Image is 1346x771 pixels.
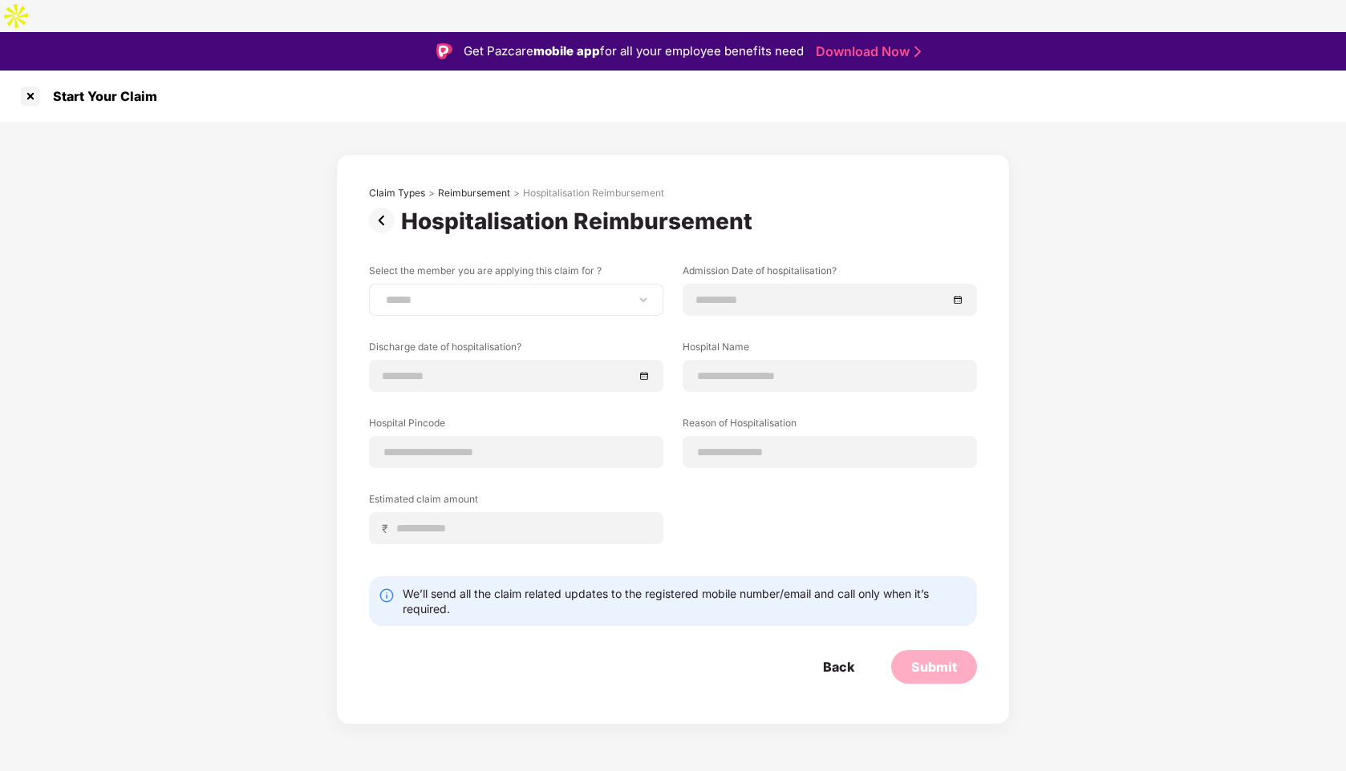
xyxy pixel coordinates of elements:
div: Back [823,658,854,676]
div: Hospitalisation Reimbursement [401,208,759,235]
div: Claim Types [369,187,425,200]
label: Estimated claim amount [369,492,663,512]
span: ₹ [382,521,395,536]
div: Hospitalisation Reimbursement [523,187,664,200]
img: svg+xml;base64,PHN2ZyBpZD0iSW5mby0yMHgyMCIgeG1sbnM9Imh0dHA6Ly93d3cudzMub3JnLzIwMDAvc3ZnIiB3aWR0aD... [379,587,395,603]
label: Reason of Hospitalisation [683,416,977,436]
strong: mobile app [533,43,600,59]
img: Logo [436,43,452,59]
img: svg+xml;base64,PHN2ZyBpZD0iUHJldi0zMngzMiIgeG1sbnM9Imh0dHA6Ly93d3cudzMub3JnLzIwMDAvc3ZnIiB3aWR0aD... [369,208,401,233]
label: Admission Date of hospitalisation? [683,264,977,284]
div: Reimbursement [438,187,510,200]
label: Select the member you are applying this claim for ? [369,264,663,284]
img: Stroke [914,43,921,60]
label: Hospital Pincode [369,416,663,436]
div: > [428,187,435,200]
label: Discharge date of hospitalisation? [369,340,663,360]
div: Get Pazcare for all your employee benefits need [464,42,804,61]
div: Start Your Claim [43,88,157,104]
div: Submit [911,658,957,676]
a: Download Now [816,43,916,60]
div: > [513,187,520,200]
div: We’ll send all the claim related updates to the registered mobile number/email and call only when... [403,586,967,616]
label: Hospital Name [683,340,977,360]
